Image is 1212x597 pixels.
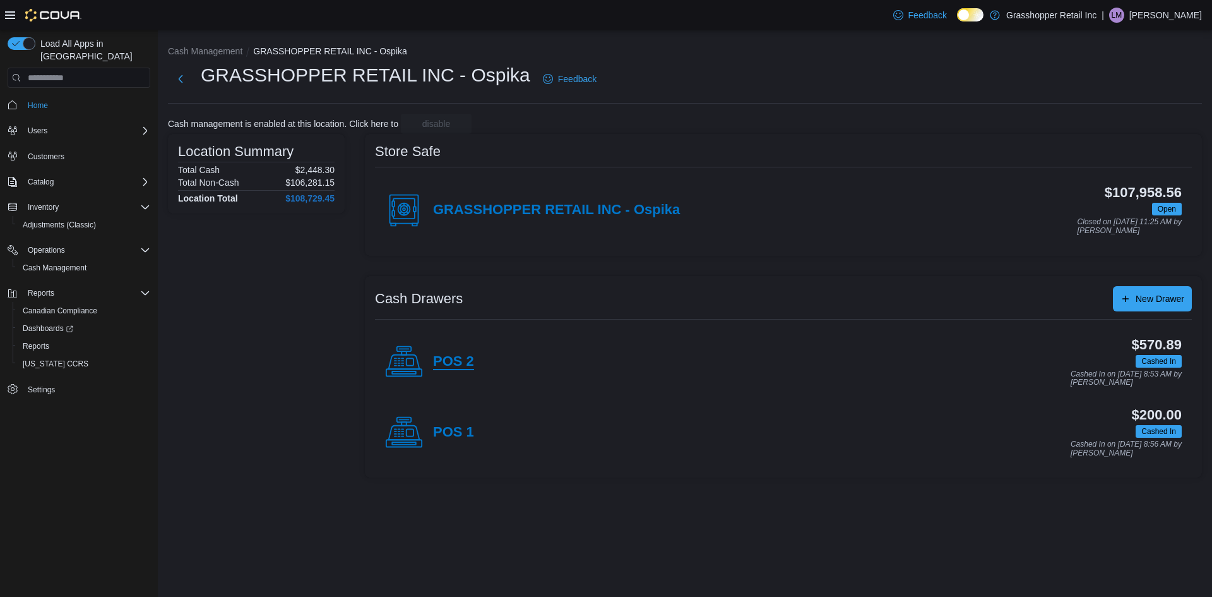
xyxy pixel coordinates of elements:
span: Users [28,126,47,136]
span: LM [1112,8,1122,23]
p: Cashed In on [DATE] 8:56 AM by [PERSON_NAME] [1071,440,1182,457]
h1: GRASSHOPPER RETAIL INC - Ospika [201,63,530,88]
span: Users [23,123,150,138]
button: Catalog [23,174,59,190]
span: Feedback [558,73,597,85]
span: Cashed In [1141,356,1176,367]
h4: POS 1 [433,425,474,441]
span: Canadian Compliance [23,306,97,316]
button: Reports [3,284,155,302]
h4: POS 2 [433,354,474,370]
span: Washington CCRS [18,356,150,371]
button: Catalog [3,173,155,191]
span: Settings [28,385,55,395]
nav: An example of EuiBreadcrumbs [168,45,1202,60]
span: Adjustments (Classic) [18,217,150,232]
a: Home [23,98,53,113]
span: Settings [23,382,150,397]
span: Reports [23,286,150,301]
button: Users [3,122,155,140]
span: Dashboards [18,321,150,336]
h3: $200.00 [1132,407,1182,423]
button: Operations [23,243,70,258]
span: Cashed In [1136,425,1182,438]
img: Cova [25,9,81,21]
button: Cash Management [168,46,242,56]
span: Reports [18,339,150,354]
h3: Store Safe [375,144,441,159]
h4: $108,729.45 [285,193,335,203]
input: Dark Mode [957,8,983,21]
span: disable [422,118,450,130]
span: Cash Management [18,260,150,275]
h3: $570.89 [1132,337,1182,353]
span: Home [23,97,150,112]
a: Adjustments (Classic) [18,217,101,232]
a: Dashboards [18,321,78,336]
span: Inventory [28,202,59,212]
nav: Complex example [8,90,150,431]
span: Cashed In [1136,355,1182,368]
a: Settings [23,382,60,397]
button: Operations [3,241,155,259]
button: Reports [23,286,59,301]
h3: Cash Drawers [375,291,463,306]
p: Cashed In on [DATE] 8:53 AM by [PERSON_NAME] [1071,370,1182,387]
p: Cash management is enabled at this location. Click here to [168,119,398,129]
span: Reports [28,288,54,298]
span: Inventory [23,200,150,215]
a: Reports [18,339,54,354]
a: Cash Management [18,260,92,275]
p: [PERSON_NAME] [1129,8,1202,23]
button: GRASSHOPPER RETAIL INC - Ospika [253,46,407,56]
span: Dashboards [23,323,73,334]
a: Canadian Compliance [18,303,102,318]
button: Next [168,66,193,92]
span: Operations [23,243,150,258]
p: | [1102,8,1104,23]
h3: Location Summary [178,144,294,159]
button: Users [23,123,52,138]
button: Canadian Compliance [13,302,155,320]
button: Inventory [23,200,64,215]
button: Home [3,95,155,114]
a: Feedback [888,3,952,28]
span: Catalog [23,174,150,190]
span: Feedback [908,9,947,21]
button: Customers [3,147,155,166]
span: Adjustments (Classic) [23,220,96,230]
div: Laura McInnes [1109,8,1124,23]
h3: $107,958.56 [1105,185,1182,200]
a: Customers [23,149,69,164]
span: Load All Apps in [GEOGRAPHIC_DATA] [35,37,150,63]
p: $2,448.30 [295,165,335,175]
a: Dashboards [13,320,155,337]
h4: GRASSHOPPER RETAIL INC - Ospika [433,202,680,219]
a: [US_STATE] CCRS [18,356,93,371]
span: Dark Mode [957,21,958,22]
button: Inventory [3,198,155,216]
span: Open [1158,203,1176,215]
button: [US_STATE] CCRS [13,355,155,373]
button: Cash Management [13,259,155,277]
span: Home [28,100,48,111]
p: $106,281.15 [285,178,335,188]
button: Reports [13,337,155,355]
span: [US_STATE] CCRS [23,359,88,369]
span: Catalog [28,177,54,187]
span: Customers [23,148,150,164]
button: disable [401,114,472,134]
button: Settings [3,380,155,399]
span: Cashed In [1141,426,1176,437]
button: Adjustments (Classic) [13,216,155,234]
span: Operations [28,245,65,255]
h4: Location Total [178,193,238,203]
span: Canadian Compliance [18,303,150,318]
span: Cash Management [23,263,86,273]
span: Customers [28,152,64,162]
h6: Total Non-Cash [178,178,239,188]
span: Reports [23,341,49,351]
p: Grasshopper Retail Inc [1006,8,1096,23]
h6: Total Cash [178,165,220,175]
span: New Drawer [1136,292,1184,305]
